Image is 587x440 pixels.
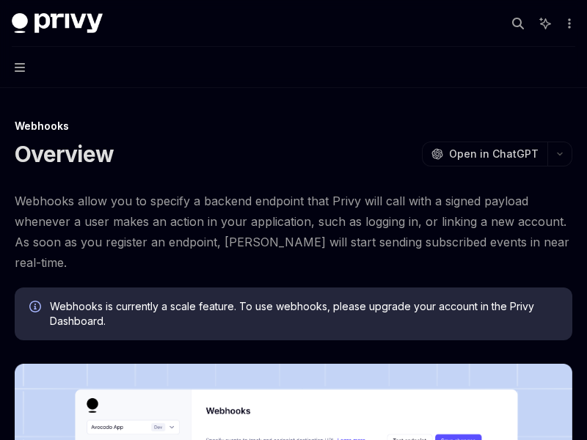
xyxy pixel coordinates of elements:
button: More actions [561,13,575,34]
svg: Info [29,301,44,315]
button: Open in ChatGPT [422,142,547,166]
span: Webhooks allow you to specify a backend endpoint that Privy will call with a signed payload whene... [15,191,572,273]
div: Webhooks [15,119,572,133]
img: dark logo [12,13,103,34]
span: Webhooks is currently a scale feature. To use webhooks, please upgrade your account in the Privy ... [50,299,558,329]
span: Open in ChatGPT [449,147,539,161]
h1: Overview [15,141,114,167]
